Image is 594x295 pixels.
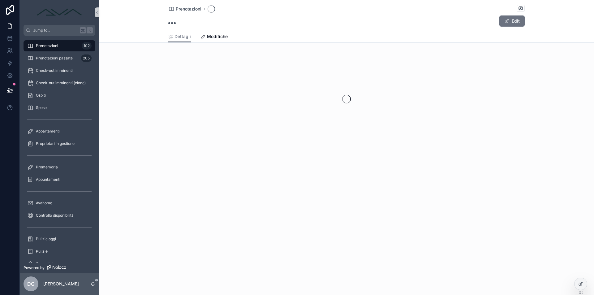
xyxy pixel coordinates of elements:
[27,280,35,288] span: DG
[82,42,92,50] div: 102
[20,36,99,263] div: scrollable content
[87,28,92,33] span: K
[24,90,95,101] a: Ospiti
[168,31,191,43] a: Dettagli
[499,15,525,27] button: Edit
[207,33,228,40] span: Modifiche
[174,33,191,40] span: Dettagli
[24,65,95,76] a: Check-out imminenti
[81,54,92,62] div: 205
[201,31,228,43] a: Modifiche
[24,77,95,89] a: Check-out imminenti (clone)
[36,165,58,170] span: Promemoria
[36,105,47,110] span: Spese
[24,174,95,185] a: Appuntamenti
[36,80,86,85] span: Check-out imminenti (clone)
[24,138,95,149] a: Proprietari in gestione
[24,197,95,209] a: Avahome
[20,263,99,273] a: Powered by
[36,68,73,73] span: Check-out imminenti
[36,141,75,146] span: Proprietari in gestione
[24,233,95,245] a: Pulizie oggi
[36,213,74,218] span: Controllo disponibilità
[168,6,201,12] a: Prenotazioni
[24,258,95,269] a: Ore pulizie
[36,201,52,206] span: Avahome
[36,43,58,48] span: Prenotazioni
[36,56,73,61] span: Prenotazioni passate
[24,40,95,51] a: Prenotazioni102
[36,249,48,254] span: Pulizie
[35,7,84,17] img: App logo
[36,129,60,134] span: Appartamenti
[43,281,79,287] p: [PERSON_NAME]
[24,162,95,173] a: Promemoria
[36,177,60,182] span: Appuntamenti
[24,25,95,36] button: Jump to...K
[36,261,55,266] span: Ore pulizie
[24,210,95,221] a: Controllo disponibilità
[24,265,45,270] span: Powered by
[24,126,95,137] a: Appartamenti
[24,102,95,113] a: Spese
[33,28,77,33] span: Jump to...
[24,53,95,64] a: Prenotazioni passate205
[24,246,95,257] a: Pulizie
[36,236,56,241] span: Pulizie oggi
[36,93,46,98] span: Ospiti
[176,6,201,12] span: Prenotazioni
